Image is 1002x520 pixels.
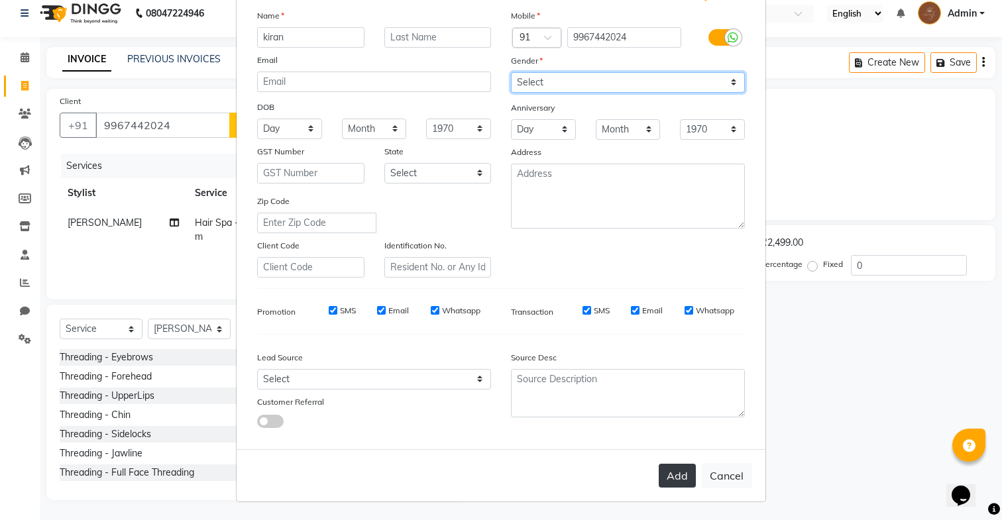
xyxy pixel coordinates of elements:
[511,352,557,364] label: Source Desc
[642,305,663,317] label: Email
[257,101,274,113] label: DOB
[257,352,303,364] label: Lead Source
[257,240,300,252] label: Client Code
[511,10,540,22] label: Mobile
[511,146,541,158] label: Address
[257,27,364,48] input: First Name
[257,396,324,408] label: Customer Referral
[384,257,492,278] input: Resident No. or Any Id
[511,55,543,67] label: Gender
[384,27,492,48] input: Last Name
[511,306,553,318] label: Transaction
[257,10,284,22] label: Name
[946,467,989,507] iframe: chat widget
[701,463,752,488] button: Cancel
[257,257,364,278] input: Client Code
[384,240,447,252] label: Identification No.
[257,72,491,92] input: Email
[384,146,404,158] label: State
[594,305,610,317] label: SMS
[257,54,278,66] label: Email
[340,305,356,317] label: SMS
[567,27,682,48] input: Mobile
[442,305,480,317] label: Whatsapp
[511,102,555,114] label: Anniversary
[257,213,376,233] input: Enter Zip Code
[696,305,734,317] label: Whatsapp
[257,163,364,183] input: GST Number
[659,464,696,488] button: Add
[257,306,296,318] label: Promotion
[257,195,290,207] label: Zip Code
[388,305,409,317] label: Email
[257,146,304,158] label: GST Number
